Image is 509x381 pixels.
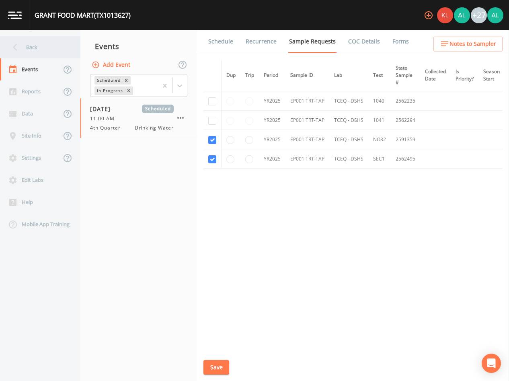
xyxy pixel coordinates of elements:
span: Drinking Water [135,124,174,132]
td: 1040 [368,91,391,111]
td: TCEQ - DSHS [329,91,368,111]
a: Forms [391,30,410,53]
div: In Progress [94,86,124,95]
a: Sample Requests [288,30,337,53]
td: 2562495 [391,149,420,169]
td: TCEQ - DSHS [329,130,368,149]
span: 4th Quarter [90,124,125,132]
th: Test [368,60,391,91]
div: +27 [471,7,487,23]
th: Lab [329,60,368,91]
td: NO32 [368,130,391,149]
div: Remove Scheduled [122,76,131,84]
td: YR2025 [259,91,285,111]
th: Collected Date [420,60,451,91]
span: [DATE] [90,105,116,113]
div: Scheduled [94,76,122,84]
td: SEC1 [368,149,391,169]
span: 11:00 AM [90,115,119,122]
img: 9c4450d90d3b8045b2e5fa62e4f92659 [437,7,453,23]
th: Sample ID [285,60,329,91]
td: YR2025 [259,149,285,169]
td: YR2025 [259,130,285,149]
img: 30a13df2a12044f58df5f6b7fda61338 [454,7,470,23]
td: EP001 TRT-TAP [285,149,329,169]
td: 2591359 [391,130,420,149]
td: YR2025 [259,111,285,130]
button: Notes to Sampler [433,37,503,51]
td: 1041 [368,111,391,130]
td: EP001 TRT-TAP [285,111,329,130]
button: Add Event [90,58,133,72]
th: Period [259,60,285,91]
td: 2562235 [391,91,420,111]
img: logo [8,11,22,19]
a: COC Details [347,30,381,53]
th: Dup [222,60,241,91]
div: Open Intercom Messenger [482,354,501,373]
img: 30a13df2a12044f58df5f6b7fda61338 [487,7,503,23]
td: TCEQ - DSHS [329,111,368,130]
td: EP001 TRT-TAP [285,130,329,149]
span: Notes to Sampler [449,39,496,49]
a: Recurrence [244,30,278,53]
a: [DATE]Scheduled11:00 AM4th QuarterDrinking Water [80,98,197,138]
td: EP001 TRT-TAP [285,91,329,111]
div: Kler Teran [437,7,454,23]
div: Remove In Progress [124,86,133,95]
button: Save [203,360,229,375]
div: Alaina Hahn [454,7,470,23]
th: Season Start [478,60,505,91]
th: State Sample # [391,60,420,91]
td: TCEQ - DSHS [329,149,368,169]
div: GRANT FOOD MART (TX1013627) [35,10,131,20]
div: Events [80,36,197,56]
th: Is Priority? [451,60,478,91]
th: Trip [240,60,259,91]
span: Scheduled [142,105,174,113]
td: 2562294 [391,111,420,130]
a: Schedule [207,30,234,53]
